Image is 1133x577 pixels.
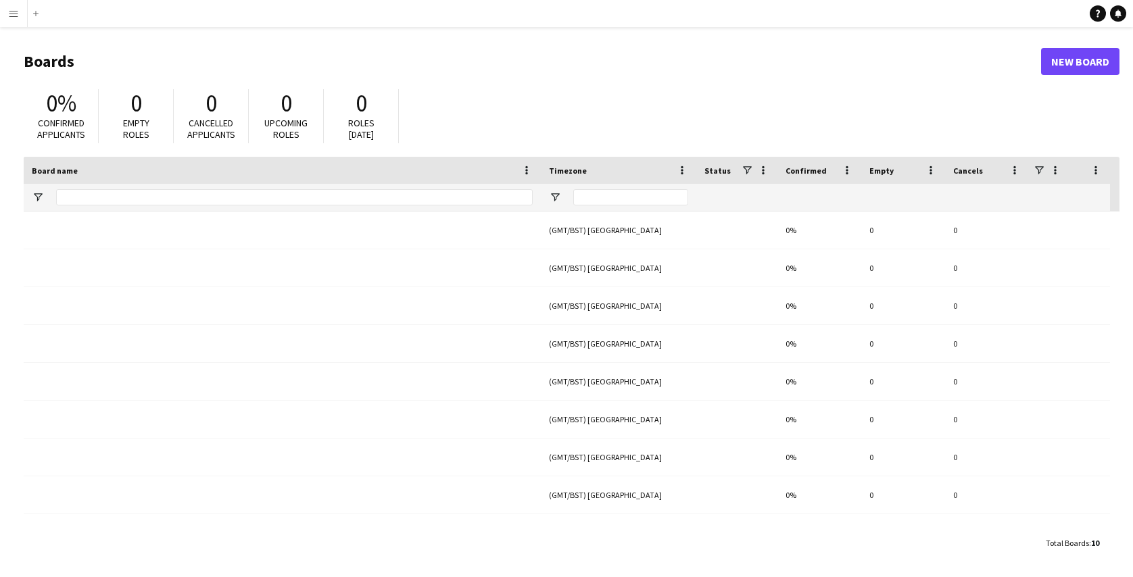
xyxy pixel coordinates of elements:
div: 0 [945,476,1029,513]
span: Empty [869,166,894,176]
span: 0 [130,89,142,118]
div: 0% [777,363,861,400]
div: 0% [777,249,861,286]
div: (GMT/BST) [GEOGRAPHIC_DATA] [541,514,696,551]
span: Roles [DATE] [348,117,375,141]
div: 0 [861,211,945,249]
span: Cancelled applicants [187,117,235,141]
div: (GMT/BST) [GEOGRAPHIC_DATA] [541,363,696,400]
input: Timezone Filter Input [573,189,688,205]
div: 0 [861,438,945,476]
div: 0 [861,401,945,438]
div: (GMT/BST) [GEOGRAPHIC_DATA] [541,287,696,324]
div: 0% [777,476,861,513]
button: Open Filter Menu [549,191,561,203]
div: (GMT/BST) [GEOGRAPHIC_DATA] [541,438,696,476]
div: 0% [777,514,861,551]
span: 0 [356,89,367,118]
div: 0 [861,514,945,551]
span: Total Boards [1046,538,1089,548]
span: 10 [1091,538,1099,548]
div: 0% [777,401,861,438]
div: (GMT/BST) [GEOGRAPHIC_DATA] [541,401,696,438]
div: 0 [945,211,1029,249]
div: 0 [945,363,1029,400]
div: (GMT/BST) [GEOGRAPHIC_DATA] [541,211,696,249]
div: 0 [861,476,945,513]
div: 0 [861,287,945,324]
div: 0% [777,438,861,476]
div: 0 [861,363,945,400]
div: 0 [945,287,1029,324]
span: 0% [46,89,76,118]
div: 0 [945,401,1029,438]
div: 0 [945,514,1029,551]
div: 0% [777,211,861,249]
span: Status [704,166,731,176]
input: Board name Filter Input [56,189,533,205]
div: 0 [861,249,945,286]
span: 0 [206,89,217,118]
span: Board name [32,166,78,176]
div: 0% [777,287,861,324]
span: Cancels [953,166,983,176]
div: (GMT/BST) [GEOGRAPHIC_DATA] [541,476,696,513]
div: 0% [777,325,861,362]
span: Empty roles [123,117,149,141]
span: Timezone [549,166,587,176]
div: 0 [945,325,1029,362]
div: (GMT/BST) [GEOGRAPHIC_DATA] [541,325,696,362]
button: Open Filter Menu [32,191,44,203]
h1: Boards [24,51,1041,72]
div: 0 [945,249,1029,286]
div: (GMT/BST) [GEOGRAPHIC_DATA] [541,249,696,286]
span: Confirmed [786,166,827,176]
span: 0 [281,89,292,118]
div: 0 [945,438,1029,476]
span: Confirmed applicants [37,117,85,141]
a: New Board [1041,48,1119,75]
span: Upcoming roles [264,117,308,141]
div: : [1046,530,1099,556]
div: 0 [861,325,945,362]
